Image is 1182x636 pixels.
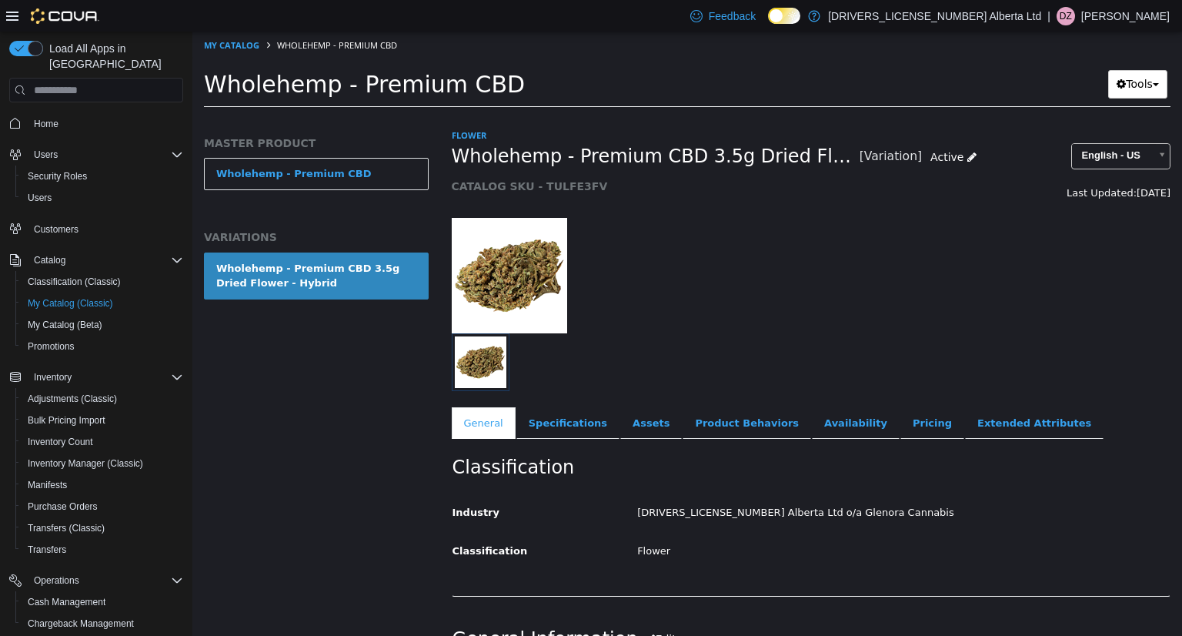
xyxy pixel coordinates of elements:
button: Promotions [15,336,189,357]
span: Manifests [28,479,67,491]
button: Manifests [15,474,189,496]
span: English - US [880,112,957,136]
a: Specifications [324,376,427,408]
h5: CATALOG SKU - TULFE3FV [259,148,793,162]
span: Active [738,119,771,132]
span: Catalog [34,254,65,266]
a: Bulk Pricing Import [22,411,112,430]
button: Catalog [3,249,189,271]
button: My Catalog (Beta) [15,314,189,336]
button: Chargeback Management [15,613,189,634]
span: Operations [28,571,183,590]
a: Users [22,189,58,207]
span: Cash Management [22,593,183,611]
span: Last Updated: [874,156,944,167]
a: Security Roles [22,167,93,186]
span: My Catalog (Beta) [22,316,183,334]
span: Users [22,189,183,207]
h2: Classification [260,424,978,448]
h5: MASTER PRODUCT [12,105,236,119]
span: Inventory [28,368,183,387]
p: [PERSON_NAME] [1081,7,1170,25]
button: Inventory [3,367,189,388]
span: Promotions [28,340,75,353]
span: Customers [34,223,78,236]
a: Classification (Classic) [22,273,127,291]
button: Users [15,187,189,209]
span: Classification [260,514,336,525]
button: Users [28,146,64,164]
span: Users [28,146,183,164]
button: My Catalog (Classic) [15,293,189,314]
a: Extended Attributes [773,376,911,408]
a: Pricing [708,376,772,408]
input: Dark Mode [768,8,800,24]
a: Flower [259,98,294,109]
span: Adjustments (Classic) [22,390,183,408]
span: Purchase Orders [28,500,98,513]
a: Transfers [22,541,72,559]
button: Catalog [28,251,72,269]
a: Home [28,115,65,133]
a: Adjustments (Classic) [22,390,123,408]
p: | [1047,7,1050,25]
span: Transfers (Classic) [28,522,105,534]
a: My Catalog [12,8,67,19]
span: Transfers (Classic) [22,519,183,537]
span: My Catalog (Beta) [28,319,102,331]
span: Inventory Manager (Classic) [28,457,143,470]
h5: VARIATIONS [12,199,236,213]
span: Inventory Count [22,433,183,451]
span: DZ [1060,7,1072,25]
a: Inventory Manager (Classic) [22,454,149,473]
span: Wholehemp - Premium CBD [12,39,332,66]
span: Load All Apps in [GEOGRAPHIC_DATA] [43,41,183,72]
a: Inventory Count [22,433,99,451]
div: [DRIVERS_LICENSE_NUMBER] Alberta Ltd o/a Glenora Cannabis [433,468,989,495]
a: My Catalog (Classic) [22,294,119,313]
button: Purchase Orders [15,496,189,517]
span: Chargeback Management [22,614,183,633]
a: Availability [619,376,707,408]
span: Manifests [22,476,183,494]
button: Bulk Pricing Import [15,410,189,431]
button: Cash Management [15,591,189,613]
span: Chargeback Management [28,618,134,630]
div: Wholehemp - Premium CBD 3.5g Dried Flower - Hybrid [24,229,224,259]
span: Users [34,149,58,161]
span: Classification (Classic) [22,273,183,291]
span: Purchase Orders [22,497,183,516]
span: Inventory [34,371,72,383]
a: Product Behaviors [490,376,619,408]
div: Flower [433,507,989,534]
button: Classification (Classic) [15,271,189,293]
a: Transfers (Classic) [22,519,111,537]
button: Users [3,144,189,166]
button: Transfers (Classic) [15,517,189,539]
span: Adjustments (Classic) [28,393,117,405]
a: Purchase Orders [22,497,104,516]
span: Feedback [709,8,756,24]
span: Security Roles [22,167,183,186]
span: Users [28,192,52,204]
a: Manifests [22,476,73,494]
span: Dark Mode [768,24,769,25]
small: [Variation] [667,119,730,132]
span: Inventory Count [28,436,93,448]
span: Bulk Pricing Import [28,414,105,427]
a: Wholehemp - Premium CBD [12,126,236,159]
div: Doug Zimmerman [1057,7,1075,25]
span: Wholehemp - Premium CBD 3.5g Dried Flower - Hybrid [259,113,667,137]
span: Home [28,113,183,132]
a: General [259,376,323,408]
a: My Catalog (Beta) [22,316,109,334]
a: Customers [28,220,85,239]
button: Customers [3,218,189,240]
span: Transfers [22,541,183,559]
span: Bulk Pricing Import [22,411,183,430]
button: Operations [28,571,85,590]
button: Tools [916,38,975,67]
span: Inventory Manager (Classic) [22,454,183,473]
p: [DRIVERS_LICENSE_NUMBER] Alberta Ltd [828,7,1041,25]
h2: General Information [260,594,978,622]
